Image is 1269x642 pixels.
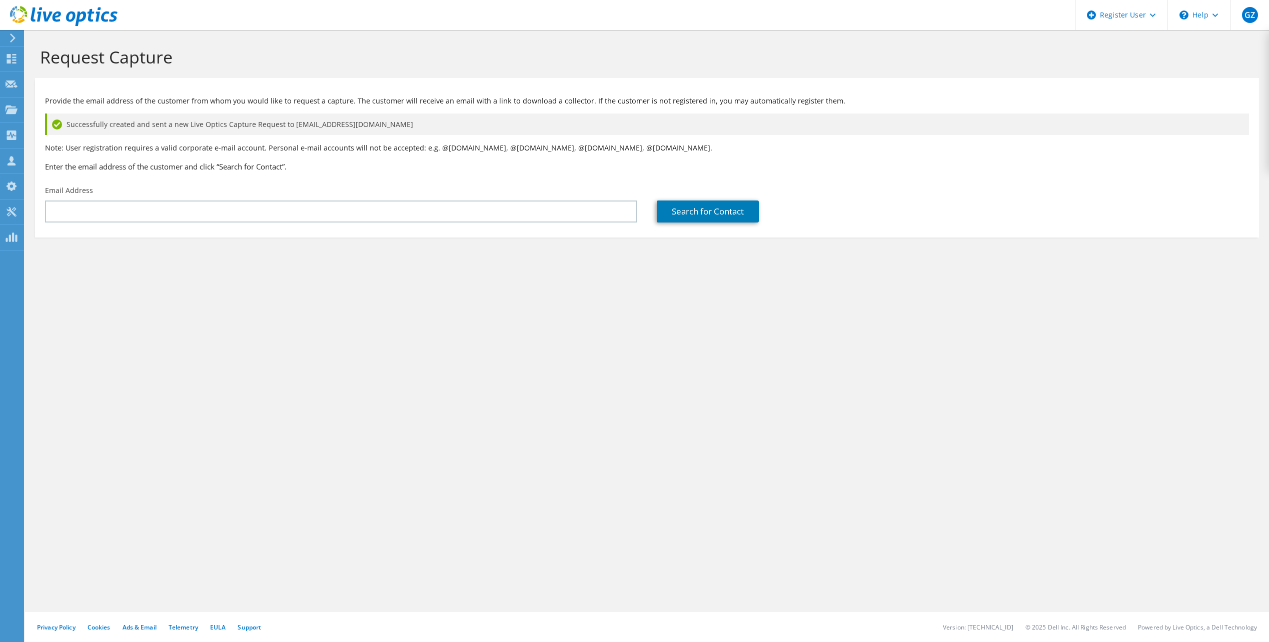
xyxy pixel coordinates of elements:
[45,161,1249,172] h3: Enter the email address of the customer and click “Search for Contact”.
[45,95,1249,106] p: Provide the email address of the customer from whom you would like to request a capture. The cust...
[67,119,413,130] span: Successfully created and sent a new Live Optics Capture Request to [EMAIL_ADDRESS][DOMAIN_NAME]
[1138,623,1257,631] li: Powered by Live Optics, a Dell Technology
[238,623,261,631] a: Support
[123,623,157,631] a: Ads & Email
[943,623,1013,631] li: Version: [TECHNICAL_ID]
[45,185,93,195] label: Email Address
[657,200,759,222] a: Search for Contact
[40,46,1249,67] h1: Request Capture
[210,623,226,631] a: EULA
[37,623,76,631] a: Privacy Policy
[1179,10,1188,19] svg: \n
[45,142,1249,153] p: Note: User registration requires a valid corporate e-mail account. Personal e-mail accounts will ...
[1025,623,1126,631] li: © 2025 Dell Inc. All Rights Reserved
[88,623,111,631] a: Cookies
[1242,7,1258,23] span: GZ
[169,623,198,631] a: Telemetry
